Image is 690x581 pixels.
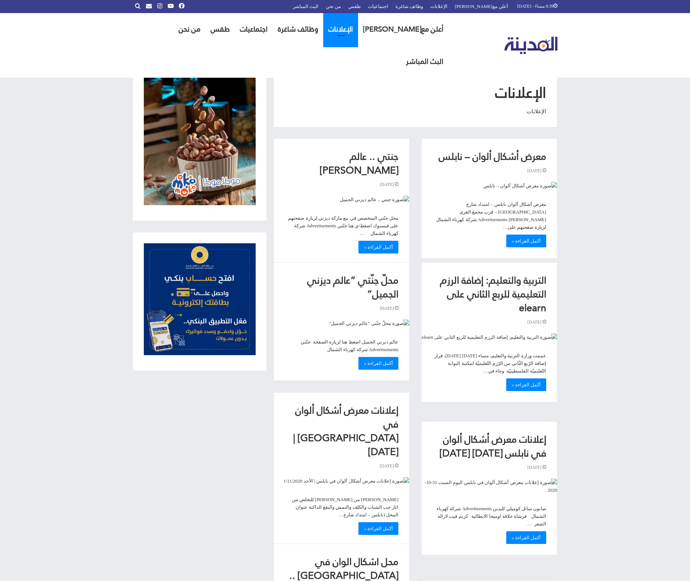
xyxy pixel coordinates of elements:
p: عممت وزارة التربية والتعليم، مساء [DATE] [DATE]، قرار إضافة الرّبع الثّاني من الرّزم التّعليميّة ... [433,352,546,375]
img: صورة إعلانات معرض أشكال ألوان في نابلس اليوم السبت 31-10-2020 [422,479,557,494]
aside: القائمة الجانبية الرئيسية [127,56,272,371]
a: أكمل القراءة » [506,235,546,247]
p: صابون سائل كوميلي لليدين Advertisements شركة كهرباء الشمال فرشاة حلاقة اوميجا الايطالية كريم فيت ... [433,505,546,528]
h1: الإعلانات [285,82,546,103]
a: جنتي .. عالم [PERSON_NAME] [320,147,398,179]
p: محل جنّتي المتخصص في بيع ماركة ديزني لزيارة صفحتهم على فيسبوك اضغط/ي هنا جنّتي Advertisements شرك... [285,214,398,237]
img: صورة معرض أشكال ألوان – نابلس [422,182,557,190]
p: [PERSON_NAME] من [PERSON_NAME] للتخلص من اثار حب الشباب والكلف والنمش والبقع الداكنة عنوان المحل ... [285,496,398,519]
img: تلفزيون المدينة [504,37,558,54]
img: صورة محلّ جنّتي “عالم ديزني الجميل” [274,320,409,327]
a: الإعلانات [323,13,358,45]
span: [DATE] [527,167,546,175]
a: البث المباشر [401,45,448,78]
img: صورة التربية والتعليم: إضافة الرزم التعليمية للربع الثاني على elearn [422,333,557,341]
a: إعلانات معرض أشكال ألوان في نابلس اليوم السبت 31-10-2020 [422,479,557,494]
a: أكمل القراءة » [358,241,398,253]
span: [DATE] [380,181,399,188]
p: معرض أشكال ألوان نابلس – امتداد شارع [GEOGRAPHIC_DATA] – قرب مجمع القرى [PERSON_NAME] Advertiseme... [433,200,546,231]
a: أكمل القراءة » [506,531,546,544]
a: محلّ جنّتي “عالم ديزني الجميل” [274,320,409,327]
a: التربية والتعليم: إضافة الرزم التعليمية للربع الثاني على elearn [440,271,546,317]
a: أكمل القراءة » [358,357,398,370]
span: [DATE] [527,464,546,471]
a: التربية والتعليم: إضافة الرزم التعليمية للربع الثاني على elearn [422,333,557,341]
a: أكمل القراءة » [506,378,546,391]
p: عالم ديزني الجميل اضغط هنا لزيارة الصفحة جنّتي Advertisements شركة كهرباء الشمال [285,338,398,353]
a: إعلانات معرض أشكال ألوان في نابلس [DATE] [DATE] [440,430,546,462]
p: الإعلانات [285,107,546,116]
a: أكمل القراءة » [358,522,398,535]
a: وظائف شاغرة [273,13,323,45]
a: أعلن مع[PERSON_NAME] [358,13,448,45]
a: إعلانات معرض أشكال ألوان في نابلس | الأحد 1/11/2020 [274,477,409,485]
a: من نحن [174,13,206,45]
a: اجتماعيات [235,13,273,45]
a: محلّ جنّتي “عالم ديزني الجميل” [307,271,398,303]
span: [DATE] [527,318,546,326]
img: صورة إعلانات معرض أشكال ألوان في نابلس | الأحد 1/11/2020 [274,477,409,485]
a: إعلانات معرض أشكال ألوان في [GEOGRAPHIC_DATA] | [DATE] [293,401,398,460]
a: معرض أشكال ألوان – نابلس [439,147,546,166]
a: معرض أشكال ألوان – نابلس [422,182,557,190]
span: [DATE] [380,462,399,470]
span: [DATE] [380,305,399,312]
a: جنتي .. عالم ديزني الجميل [274,196,409,203]
a: طقس [206,13,235,45]
img: صورة جنتي .. عالم ديزني الجميل [274,196,409,203]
